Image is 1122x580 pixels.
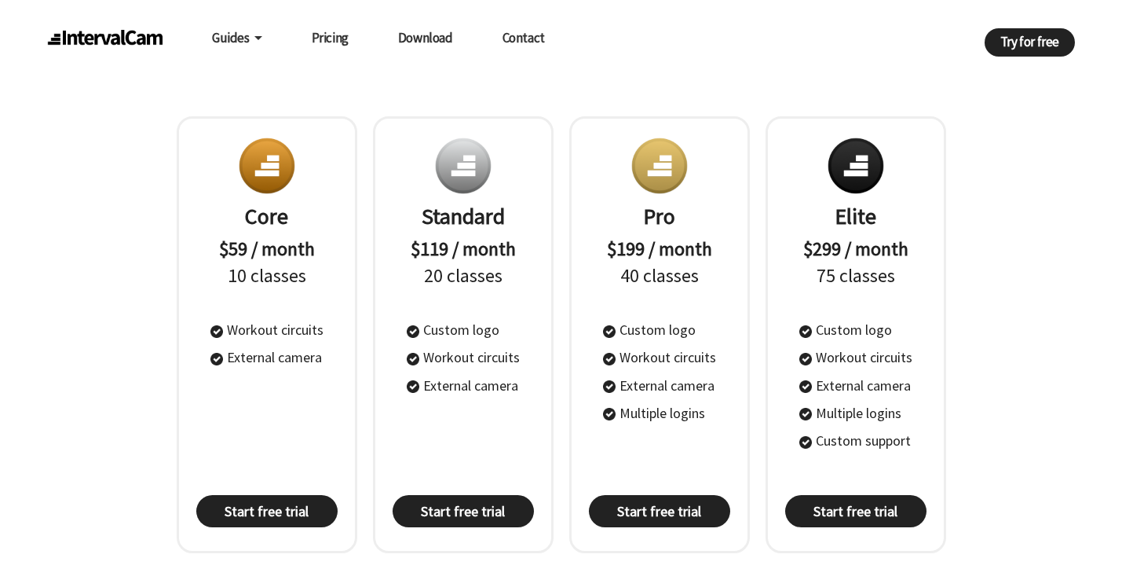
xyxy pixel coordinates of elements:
[603,347,716,367] li: Workout circuits
[210,320,323,340] li: Workout circuits
[393,495,534,527] a: Start free trial
[407,353,419,365] img: checkmark.png
[411,201,516,232] h1: Standard
[312,23,349,53] a: Pricing
[47,30,163,49] img: intervalcam_logo@2x.png
[398,23,453,53] a: Download
[407,380,419,393] img: checkmark.png
[803,201,908,232] h1: Elite
[785,495,926,527] a: Start free trial
[603,353,616,365] img: checkmark.png
[799,380,812,393] img: checkmark.png
[407,347,520,367] li: Workout circuits
[236,134,298,197] img: core%20logo.png
[607,201,712,232] h1: Pro
[210,262,323,289] h3: 10 classes
[799,353,812,365] img: checkmark.png
[407,320,520,340] li: Custom logo
[196,495,338,527] a: Start free trial
[407,376,520,395] li: External camera
[603,376,716,395] li: External camera
[603,380,616,393] img: checkmark.png
[824,134,887,197] img: elite%20logo.png
[210,325,223,338] img: checkmark.png
[603,236,716,262] h2: $199 / month
[799,431,912,450] li: Custom support
[603,262,716,289] h3: 40 classes
[799,376,912,395] li: External camera
[210,353,223,365] img: checkmark.png
[603,408,616,420] img: checkmark.png
[799,236,912,262] h2: $299 / month
[603,325,616,338] img: checkmark.png
[799,347,912,367] li: Workout circuits
[407,262,520,289] h3: 20 classes
[628,134,691,197] img: pro%20logo.png
[432,134,495,197] img: standard%20logo.png
[589,495,730,527] a: Start free trial
[603,320,716,340] li: Custom logo
[407,325,419,338] img: checkmark.png
[799,408,812,420] img: checkmark.png
[799,262,912,289] h3: 75 classes
[503,23,545,53] a: Contact
[799,403,912,423] li: Multiple logins
[210,347,323,367] li: External camera
[985,28,1075,57] a: Try for free
[799,325,812,338] img: checkmark.png
[214,201,320,232] h1: Core
[799,436,812,449] img: checkmark.png
[603,403,716,423] li: Multiple logins
[799,320,912,340] li: Custom logo
[210,236,323,262] h2: $59 / month
[212,23,262,53] a: Guides
[407,236,520,262] h2: $119 / month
